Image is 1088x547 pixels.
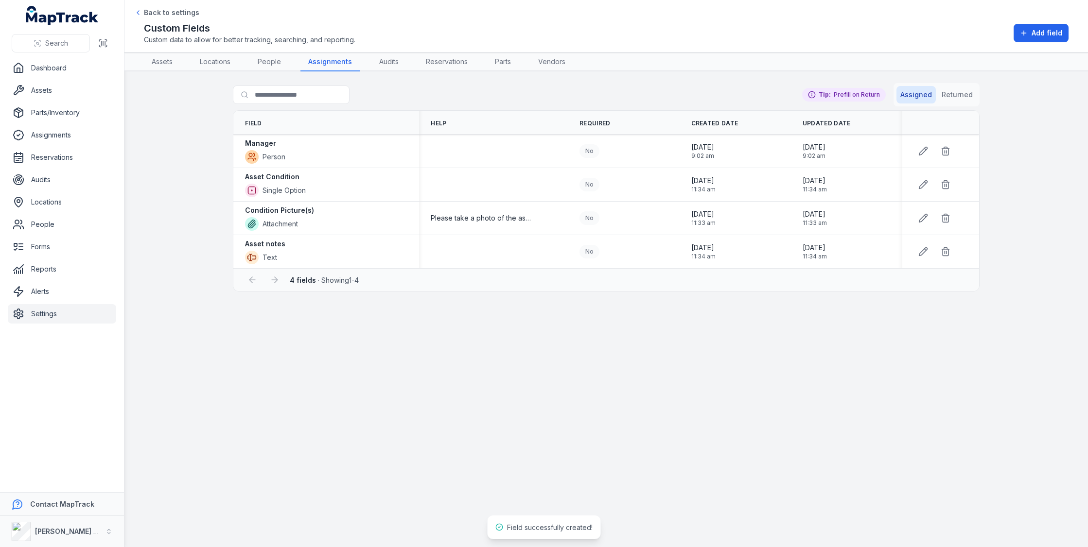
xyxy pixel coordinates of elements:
[8,215,116,234] a: People
[8,282,116,301] a: Alerts
[803,209,827,227] time: 26/09/2025, 11:33:14 am
[803,120,851,127] span: Updated Date
[245,239,285,249] strong: Asset notes
[245,172,299,182] strong: Asset Condition
[803,152,825,160] span: 9:02 am
[579,178,599,191] div: No
[507,523,593,531] span: Field successfully created!
[691,142,714,152] span: [DATE]
[802,88,886,102] div: Prefill on Return
[8,103,116,122] a: Parts/Inventory
[691,142,714,160] time: 25/09/2025, 9:02:33 am
[263,253,277,262] span: Text
[26,6,99,25] a: MapTrack
[691,219,716,227] span: 11:33 am
[30,500,94,508] strong: Contact MapTrack
[8,125,116,145] a: Assignments
[300,53,360,71] a: Assignments
[250,53,289,71] a: People
[8,259,116,279] a: Reports
[691,152,714,160] span: 9:02 am
[803,176,827,193] time: 26/09/2025, 11:34:09 am
[144,21,355,35] h2: Custom Fields
[803,142,825,160] time: 25/09/2025, 9:02:33 am
[8,237,116,256] a: Forms
[245,205,314,215] strong: Condition Picture(s)
[530,53,573,71] a: Vendors
[134,8,199,17] a: Back to settings
[192,53,238,71] a: Locations
[290,276,359,284] span: · Showing 1 - 4
[803,253,827,260] span: 11:34 am
[8,58,116,78] a: Dashboard
[431,120,446,127] span: Help
[803,243,827,253] span: [DATE]
[579,120,610,127] span: Required
[896,86,936,103] button: Assigned
[8,81,116,100] a: Assets
[803,176,827,186] span: [DATE]
[144,8,199,17] span: Back to settings
[1032,28,1062,38] span: Add field
[35,527,160,535] strong: [PERSON_NAME] Asset Maintenance
[263,186,306,195] span: Single Option
[803,186,827,193] span: 11:34 am
[938,86,977,103] button: Returned
[431,213,532,223] span: Please take a photo of the asset condition during transfer
[8,192,116,212] a: Locations
[691,186,716,193] span: 11:34 am
[579,245,599,258] div: No
[418,53,475,71] a: Reservations
[263,219,298,229] span: Attachment
[245,138,276,148] strong: Manager
[263,152,285,162] span: Person
[803,219,827,227] span: 11:33 am
[579,211,599,225] div: No
[144,53,180,71] a: Assets
[1014,24,1069,42] button: Add field
[691,209,716,219] span: [DATE]
[691,176,716,193] time: 26/09/2025, 11:34:09 am
[144,35,355,45] span: Custom data to allow for better tracking, searching, and reporting.
[8,148,116,167] a: Reservations
[8,304,116,324] a: Settings
[487,53,519,71] a: Parts
[691,253,716,260] span: 11:34 am
[579,144,599,158] div: No
[691,176,716,186] span: [DATE]
[803,142,825,152] span: [DATE]
[8,170,116,189] a: Audits
[691,243,716,253] span: [DATE]
[12,34,90,52] button: Search
[45,38,68,48] span: Search
[803,209,827,219] span: [DATE]
[819,91,831,99] strong: Tip:
[290,276,316,284] strong: 4 fields
[245,120,262,127] span: Field
[691,120,738,127] span: Created Date
[691,243,716,260] time: 26/09/2025, 11:34:19 am
[371,53,406,71] a: Audits
[803,243,827,260] time: 26/09/2025, 11:34:19 am
[691,209,716,227] time: 26/09/2025, 11:33:14 am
